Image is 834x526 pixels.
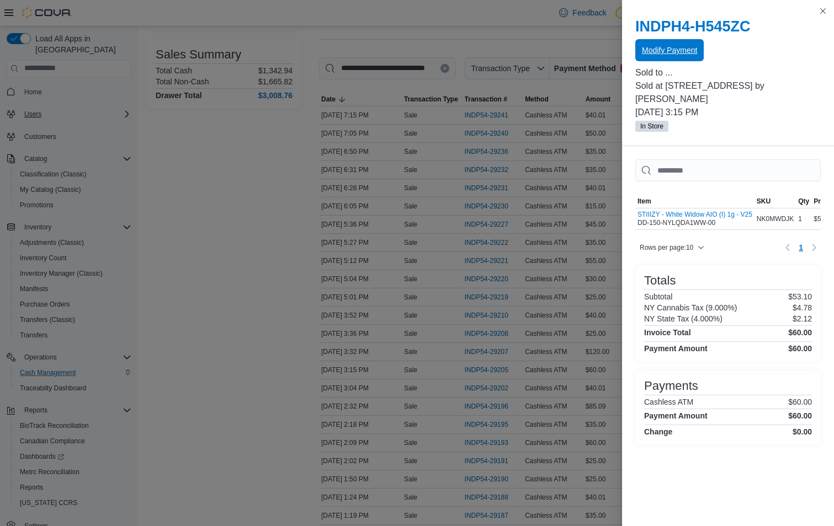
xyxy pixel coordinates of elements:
button: SKU [755,195,796,208]
ul: Pagination for table: MemoryTable from EuiInMemoryTable [794,239,808,256]
span: NK0MWDJK [757,214,794,223]
nav: Pagination for table: MemoryTable from EuiInMemoryTable [781,239,821,256]
span: Rows per page : 10 [640,243,693,252]
span: In Store [640,121,663,131]
button: Rows per page:10 [635,241,709,254]
button: Page 1 of 1 [794,239,808,256]
h6: NY Cannabis Tax (9.000%) [644,303,737,312]
p: $2.12 [793,314,812,323]
span: Qty [798,197,809,206]
h3: Payments [644,379,698,393]
p: [DATE] 3:15 PM [635,106,821,119]
span: Modify Payment [642,45,697,56]
span: In Store [635,121,668,132]
h4: Payment Amount [644,411,708,420]
h6: Cashless ATM [644,398,693,406]
h2: INDPH4-H545ZC [635,18,821,35]
button: Item [635,195,755,208]
h4: $60.00 [788,328,812,337]
h4: Payment Amount [644,344,708,353]
button: Close this dialog [816,4,830,18]
h6: Subtotal [644,292,672,301]
h4: $60.00 [788,411,812,420]
h6: NY State Tax (4.000%) [644,314,723,323]
p: Sold at [STREET_ADDRESS] by [PERSON_NAME] [635,79,821,106]
span: Price [814,197,830,206]
div: 1 [796,212,811,226]
button: Qty [796,195,811,208]
p: Sold to ... [635,66,821,79]
h4: Change [644,427,672,436]
h3: Totals [644,274,676,287]
h4: Invoice Total [644,328,691,337]
p: $60.00 [788,398,812,406]
button: Next page [808,241,821,254]
span: 1 [799,242,803,253]
p: $4.78 [793,303,812,312]
button: Modify Payment [635,39,704,61]
p: $53.10 [788,292,812,301]
span: SKU [757,197,771,206]
input: This is a search bar. As you type, the results lower in the page will automatically filter. [635,159,821,181]
div: DD-150-NYLQDA1WW-00 [638,211,752,227]
h4: $0.00 [793,427,812,436]
button: Previous page [781,241,794,254]
span: Item [638,197,651,206]
h4: $60.00 [788,344,812,353]
button: STIIIZY - White Widow AIO (I) 1g - V25 [638,211,752,218]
